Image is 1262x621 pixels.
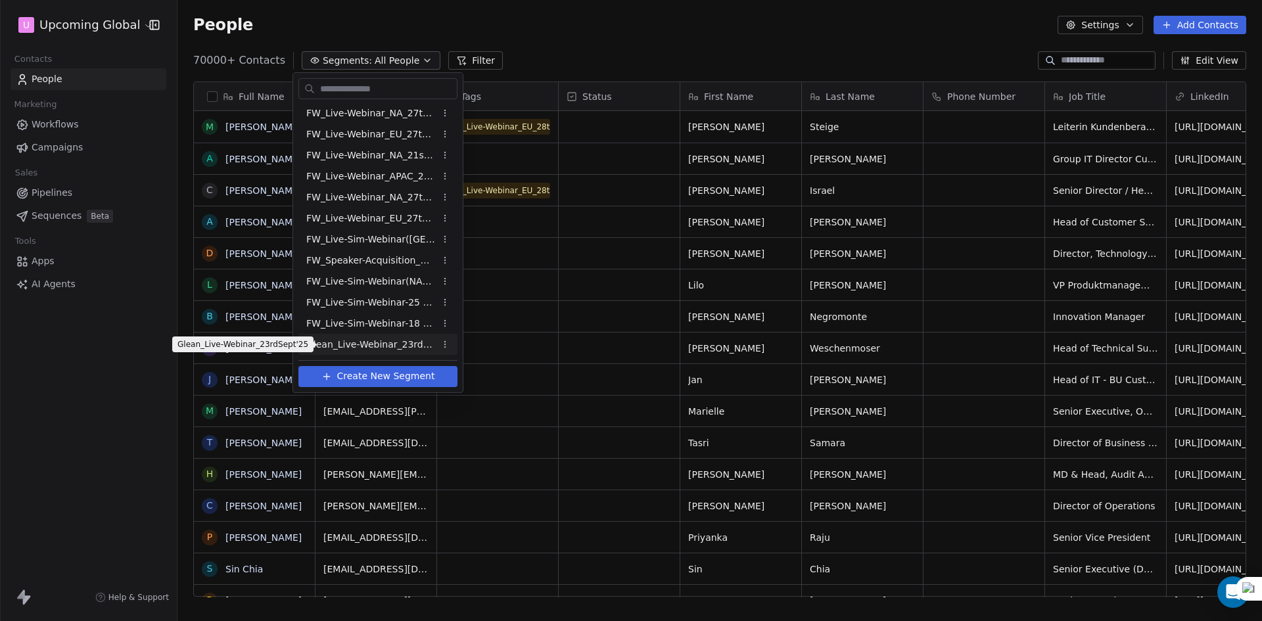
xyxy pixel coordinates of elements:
p: Glean_Live-Webinar_23rdSept'25 [177,339,308,350]
span: FW_Live-Sim-Webinar-25 Sept'25 -[GEOGRAPHIC_DATA] [GEOGRAPHIC_DATA] [306,296,435,310]
span: FW_Live-Webinar_EU_27thAugust'25 - Batch 2 [306,212,435,225]
span: FW_Speaker-Acquisition_August'25 [306,254,435,267]
span: FW_Live-Webinar_NA_21stAugust'25 Batch 2 [306,149,435,162]
span: FW_Live-Webinar_NA_27thAugust'25 - Batch 2 [306,191,435,204]
span: FW_Live-Sim-Webinar(NA)26thAugust'2025 [306,275,435,288]
span: FW_Live-Sim-Webinar-18 Sept-[GEOGRAPHIC_DATA] [306,317,435,331]
span: FW_Live-Webinar_NA_27thAugust'25 [306,106,435,120]
span: FW_Live-Webinar_APAC_21stAugust'25 - Batch 2 [306,170,435,183]
span: Glean_Live-Webinar_23rdSept'25 [306,338,435,352]
span: FW_Live-Sim-Webinar([GEOGRAPHIC_DATA])26thAugust'2025 [306,233,435,246]
span: FW_Live-Webinar_EU_27thAugust'25 [306,127,435,141]
span: Create New Segment [337,369,435,383]
button: Create New Segment [298,366,457,387]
